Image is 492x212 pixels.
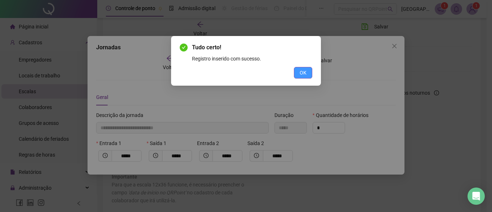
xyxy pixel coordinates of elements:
[468,188,485,205] div: Open Intercom Messenger
[180,44,188,51] span: check-circle
[192,56,261,62] span: Registro inserido com sucesso.
[294,67,312,78] button: OK
[192,44,221,51] span: Tudo certo!
[300,69,307,77] span: OK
